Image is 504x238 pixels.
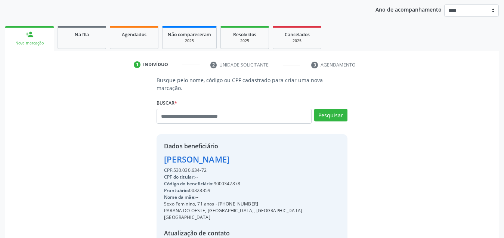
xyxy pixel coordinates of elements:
div: Nova marcação [10,40,49,46]
button: Pesquisar [314,109,347,121]
div: 9000342878 [164,180,340,187]
div: Sexo Feminino, 71 anos - [PHONE_NUMBER] [164,201,340,207]
div: [PERSON_NAME] [164,153,340,166]
p: Ano de acompanhamento [375,4,442,14]
span: Na fila [75,31,89,38]
div: person_add [25,30,34,38]
div: 2025 [226,38,263,44]
div: PARANA DO OESTE, [GEOGRAPHIC_DATA], [GEOGRAPHIC_DATA] - [GEOGRAPHIC_DATA] [164,207,340,221]
label: Buscar [157,97,177,109]
span: Resolvidos [233,31,256,38]
div: -- [164,194,340,201]
div: -- [164,174,340,180]
div: Dados beneficiário [164,142,340,151]
div: 2025 [278,38,316,44]
div: 1 [134,61,140,68]
span: Nome da mãe: [164,194,195,200]
span: Prontuário: [164,187,189,194]
span: Cancelados [285,31,310,38]
div: 00328359 [164,187,340,194]
div: 2025 [168,38,211,44]
div: Indivíduo [143,61,168,68]
div: 530.030.634-72 [164,167,340,174]
div: Atualização de contato [164,229,340,238]
span: CPF do titular: [164,174,195,180]
span: Agendados [122,31,146,38]
span: Não compareceram [168,31,211,38]
span: CPF: [164,167,173,173]
p: Busque pelo nome, código ou CPF cadastrado para criar uma nova marcação. [157,76,347,92]
span: Código do beneficiário: [164,180,213,187]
